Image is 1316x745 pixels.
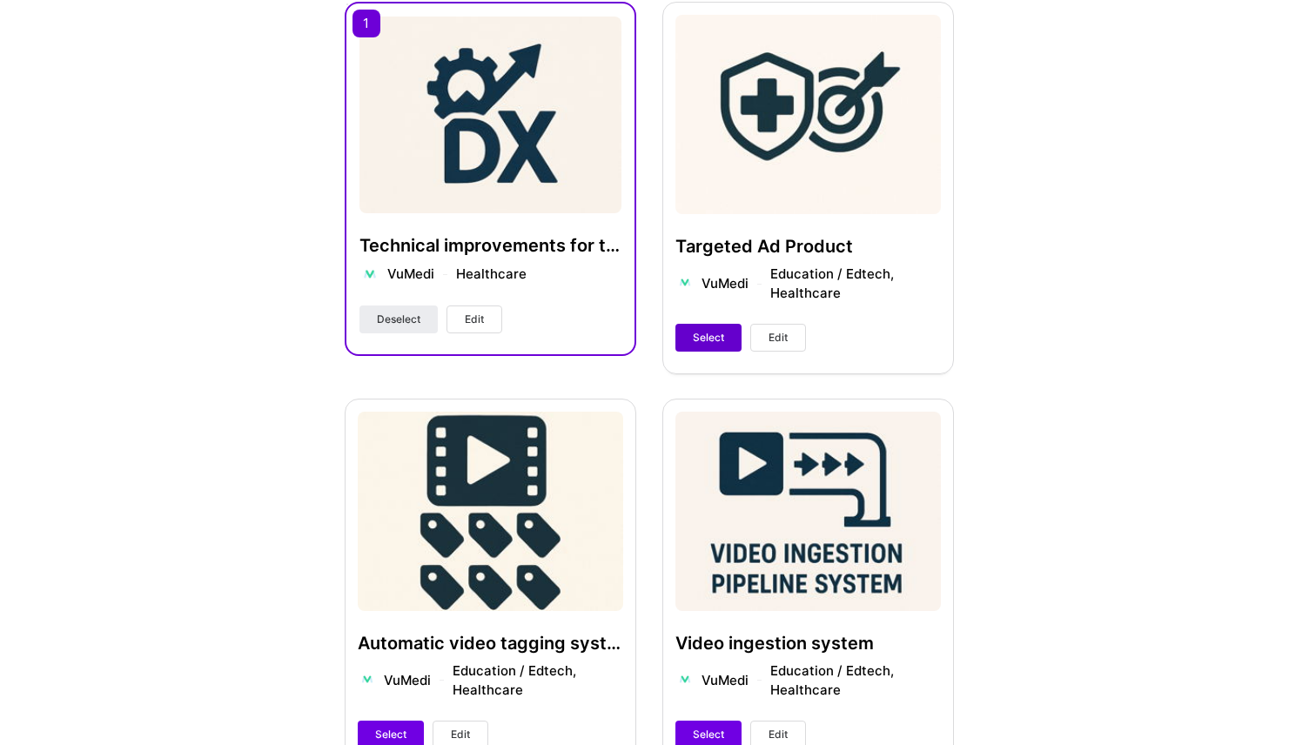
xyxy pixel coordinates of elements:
span: Select [693,330,724,346]
h4: Technical improvements for the engineering team [359,234,621,257]
span: Edit [769,330,788,346]
span: Select [693,727,724,742]
img: divider [443,274,447,275]
button: Deselect [359,305,438,333]
span: Edit [769,727,788,742]
img: Technical improvements for the engineering team [359,17,621,213]
img: Company logo [359,264,380,285]
span: Select [375,727,406,742]
span: Deselect [377,312,420,327]
button: Edit [446,305,502,333]
span: Edit [465,312,484,327]
div: VuMedi Healthcare [387,265,527,284]
span: Edit [451,727,470,742]
button: Edit [750,324,806,352]
button: Select [675,324,742,352]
